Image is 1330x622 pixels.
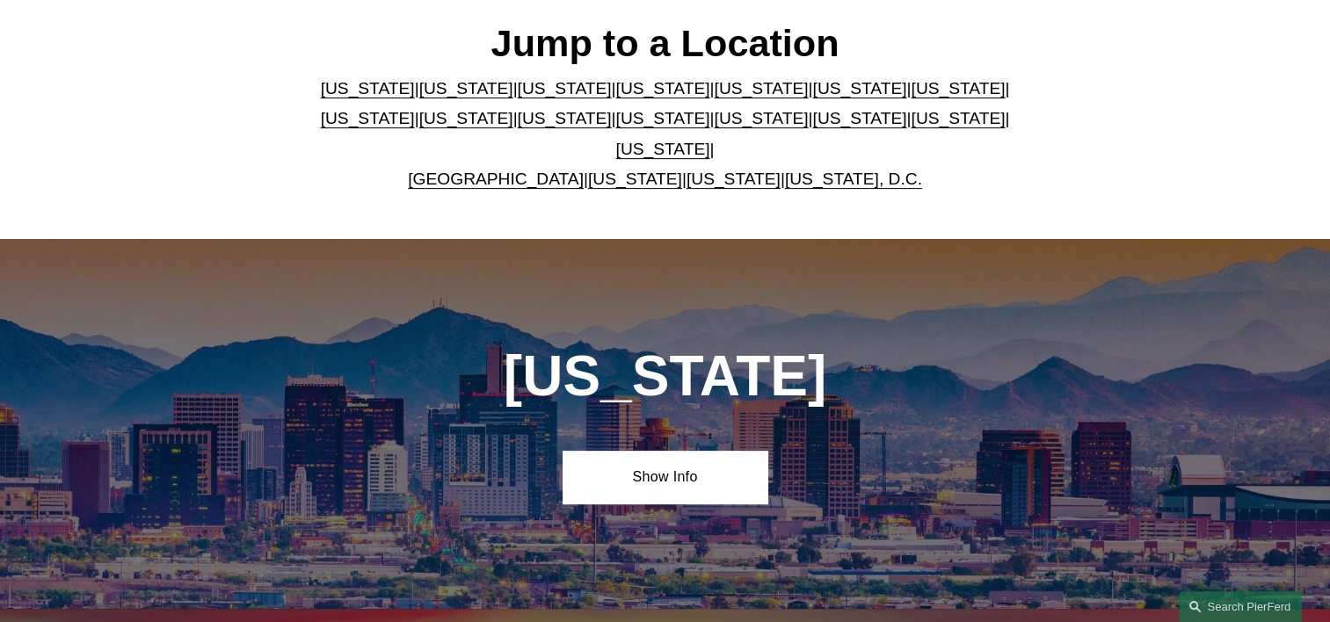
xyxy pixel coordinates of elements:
[518,109,612,127] a: [US_STATE]
[785,170,922,188] a: [US_STATE], D.C.
[563,451,767,503] a: Show Info
[616,140,710,158] a: [US_STATE]
[911,79,1005,98] a: [US_STATE]
[714,79,808,98] a: [US_STATE]
[321,109,415,127] a: [US_STATE]
[306,20,1024,66] h2: Jump to a Location
[911,109,1005,127] a: [US_STATE]
[419,109,513,127] a: [US_STATE]
[588,170,682,188] a: [US_STATE]
[408,170,584,188] a: [GEOGRAPHIC_DATA]
[409,344,921,409] h1: [US_STATE]
[1179,591,1302,622] a: Search this site
[616,109,710,127] a: [US_STATE]
[306,74,1024,195] p: | | | | | | | | | | | | | | | | | |
[518,79,612,98] a: [US_STATE]
[714,109,808,127] a: [US_STATE]
[419,79,513,98] a: [US_STATE]
[687,170,781,188] a: [US_STATE]
[616,79,710,98] a: [US_STATE]
[321,79,415,98] a: [US_STATE]
[812,79,906,98] a: [US_STATE]
[812,109,906,127] a: [US_STATE]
